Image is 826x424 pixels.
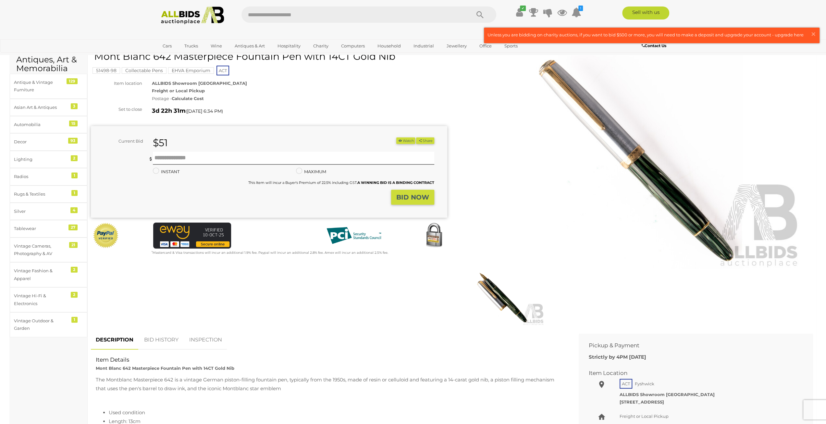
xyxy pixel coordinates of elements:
[10,74,87,99] a: Antique & Vintage Furniture 129
[71,155,78,161] div: 2
[10,133,87,150] a: Decor 93
[14,225,68,232] div: Tablewear
[469,54,801,269] img: Mont Blanc 642 Masterpiece Fountain Pen with 14CT Gold Nib
[321,223,386,249] img: PCI DSS compliant
[10,287,87,312] a: Vintage Hi-Fi & Electronics 2
[464,6,496,23] button: Search
[578,6,583,11] i: 1
[96,357,564,363] h2: Item Details
[620,379,632,389] span: ACT
[10,168,87,185] a: Radios 1
[91,137,148,145] div: Current Bid
[91,330,138,350] a: DESCRIPTION
[10,262,87,287] a: Vintage Fashion & Apparel 2
[10,99,87,116] a: Asian Art & Antiques 3
[86,106,147,113] div: Set to close
[373,41,405,51] a: Household
[152,251,388,255] small: Mastercard & Visa transactions will incur an additional 1.9% fee. Paypal will incur an additional...
[296,168,326,175] label: MAXIMUM
[10,186,87,203] a: Rugs & Textiles 1
[69,242,78,248] div: 21
[71,103,78,109] div: 3
[14,121,68,128] div: Automobilia
[96,366,234,371] strong: Mont Blanc 642 Masterpiece Fountain Pen with 14CT Gold Nib
[68,225,78,230] div: 27
[139,330,183,350] a: BID HISTORY
[337,41,369,51] a: Computers
[10,238,87,263] a: Vintage Cameras, Photography & AV 21
[180,41,202,51] a: Trucks
[520,6,526,11] i: ✔
[396,193,429,201] strong: BID NOW
[71,267,78,273] div: 2
[206,41,226,51] a: Wine
[409,41,438,51] a: Industrial
[168,68,214,73] a: EHVA Emporium
[152,107,186,114] strong: 3d 22h 31m
[71,190,78,196] div: 1
[69,121,78,126] div: 15
[620,392,715,397] strong: ALLBIDS Showroom [GEOGRAPHIC_DATA]
[10,203,87,220] a: Silver 4
[186,109,223,114] span: ( )
[122,67,166,74] mark: Collectable Pens
[391,190,434,205] button: BID NOW
[309,41,333,51] a: Charity
[158,41,176,51] a: Cars
[248,180,434,185] small: This Item will incur a Buyer's Premium of 22.5% including GST.
[158,51,213,62] a: [GEOGRAPHIC_DATA]
[92,223,119,249] img: Official PayPal Seal
[153,168,179,175] label: INSTANT
[810,28,816,40] span: ×
[396,137,415,144] button: Watch
[475,41,496,51] a: Office
[588,354,646,360] b: Strictly by 4PM [DATE]
[14,317,68,332] div: Vintage Outdoor & Garden
[184,330,227,350] a: INSPECTION
[14,267,68,282] div: Vintage Fashion & Apparel
[10,116,87,133] a: Automobilia 15
[68,138,78,144] div: 93
[187,108,222,114] span: [DATE] 6:34 PM
[157,6,228,24] img: Allbids.com.au
[10,151,87,168] a: Lighting 2
[14,208,68,215] div: Silver
[14,190,68,198] div: Rugs & Textiles
[416,137,434,144] button: Share
[67,78,78,84] div: 129
[71,173,78,178] div: 1
[94,51,446,62] h1: Mont Blanc 642 Masterpiece Fountain Pen with 14CT Gold Nib
[641,42,668,49] a: Contact Us
[230,41,269,51] a: Antiques & Art
[641,43,666,48] b: Contact Us
[16,55,81,73] h2: Antiques, Art & Memorabilia
[14,79,68,94] div: Antique & Vintage Furniture
[442,41,471,51] a: Jewellery
[620,399,664,405] strong: [STREET_ADDRESS]
[152,88,205,93] strong: Freight or Local Pickup
[71,317,78,323] div: 1
[153,137,168,149] strong: $51
[92,68,120,73] a: 51498-98
[572,6,581,18] a: 1
[172,96,204,101] strong: Calculate Cost
[10,220,87,237] a: Tablewear 27
[421,223,447,249] img: Secured by Rapid SSL
[71,292,78,298] div: 2
[152,81,247,86] strong: ALLBIDS Showroom [GEOGRAPHIC_DATA]
[70,207,78,213] div: 4
[86,80,147,87] div: Item location
[588,342,794,349] h2: Pickup & Payment
[14,292,68,307] div: Vintage Hi-Fi & Electronics
[514,6,524,18] a: ✔
[10,312,87,337] a: Vintage Outdoor & Garden 1
[588,370,794,376] h2: Item Location
[109,408,564,417] li: Used condition
[96,375,564,393] p: The Montblanc Masterpiece 642 is a vintage German piston-filling fountain pen, typically from the...
[633,379,656,388] span: Fyshwick
[14,104,68,111] div: Asian Art & Antiques
[14,242,68,258] div: Vintage Cameras, Photography & AV
[92,67,120,74] mark: 51498-98
[396,137,415,144] li: Watch this item
[168,67,214,74] mark: EHVA Emporium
